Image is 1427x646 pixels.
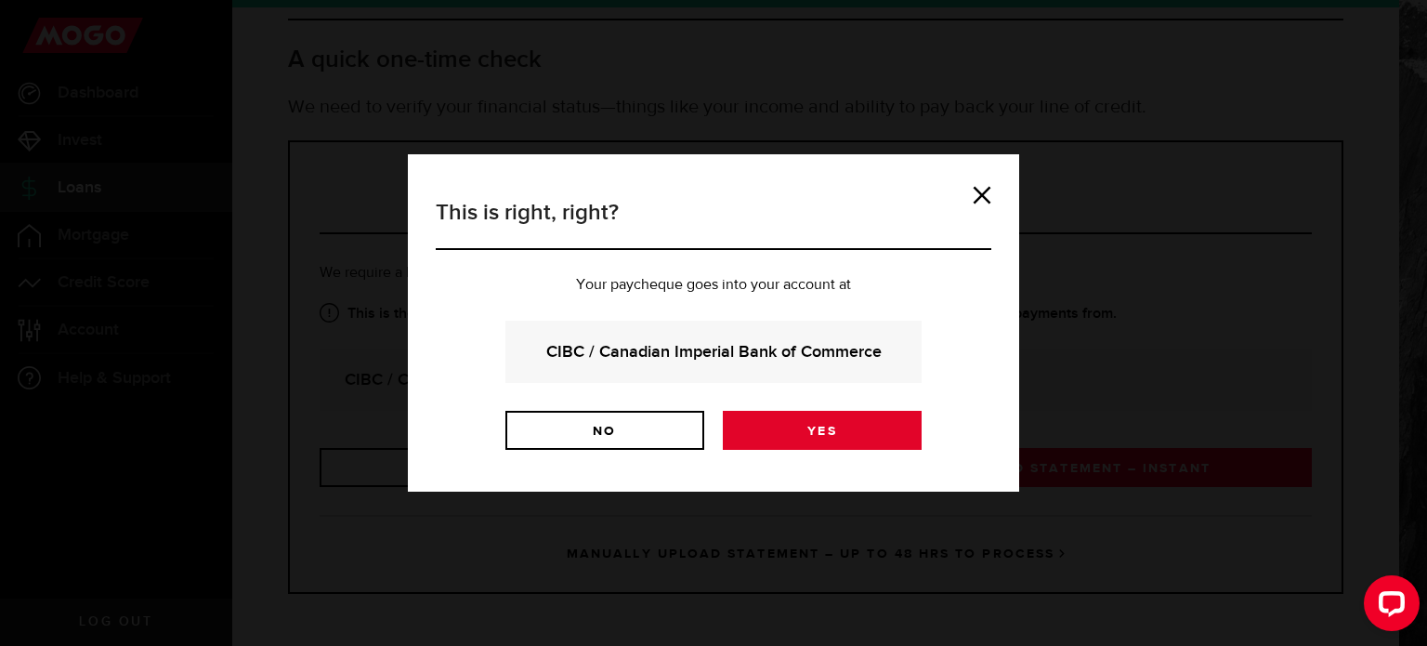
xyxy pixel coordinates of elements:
h3: This is right, right? [436,196,991,250]
a: Yes [723,411,922,450]
iframe: LiveChat chat widget [1349,568,1427,646]
p: Your paycheque goes into your account at [436,278,991,293]
a: No [505,411,704,450]
strong: CIBC / Canadian Imperial Bank of Commerce [530,339,897,364]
